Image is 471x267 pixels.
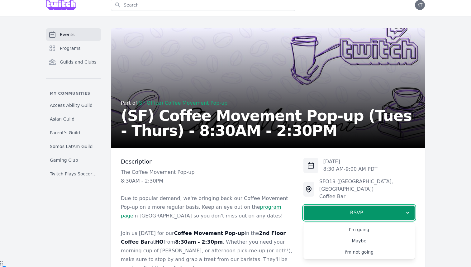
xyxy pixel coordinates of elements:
[303,223,415,259] div: RSVP
[46,168,101,179] a: Twitch Plays Soccer Club
[121,158,293,165] h3: Description
[46,28,101,41] a: Events
[137,100,227,106] a: (SF Office) Coffee Movement Pop-up
[323,158,378,165] p: [DATE]
[303,205,415,220] button: RSVP
[50,143,93,150] span: Somos LatAm Guild
[121,194,293,220] p: Due to popular demand, we're bringing back our Coffee Movement Pop-up on a more regular basis. Ke...
[60,59,97,65] span: Guilds and Clubs
[155,239,164,245] strong: HQ
[50,116,74,122] span: Asian Guild
[46,91,101,96] p: My communities
[309,209,405,217] span: RSVP
[50,157,78,163] span: Gaming Club
[303,235,415,246] a: Maybe
[175,239,223,245] strong: 8:30am - 2:30pm
[50,171,97,177] span: Twitch Plays Soccer Club
[60,45,80,51] span: Programs
[46,127,101,138] a: Parent's Guild
[417,3,423,7] span: KT
[46,155,101,166] a: Gaming Club
[319,193,415,200] div: Coffee Bar
[50,130,80,136] span: Parent's Guild
[174,230,245,236] strong: Coffee Movement Pop-up
[46,141,101,152] a: Somos LatAm Guild
[60,31,74,38] span: Events
[319,178,415,193] div: SFO19 ([GEOGRAPHIC_DATA], [GEOGRAPHIC_DATA])
[46,28,101,179] nav: Sidebar
[46,42,101,55] a: Programs
[50,102,93,108] span: Access Ability Guild
[46,100,101,111] a: Access Ability Guild
[46,56,101,68] a: Guilds and Clubs
[303,246,415,258] a: I'm not going
[323,165,378,173] p: 8:30 AM - 9:00 AM PDT
[46,113,101,125] a: Asian Guild
[303,224,415,235] a: I'm going
[121,177,293,185] p: 8:30AM - 2:30PM
[121,108,415,138] h2: (SF) Coffee Movement Pop-up (Tues - Thurs) - 8:30AM - 2:30PM
[121,168,293,177] p: The Coffee Movement Pop-up
[121,99,415,107] div: Part of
